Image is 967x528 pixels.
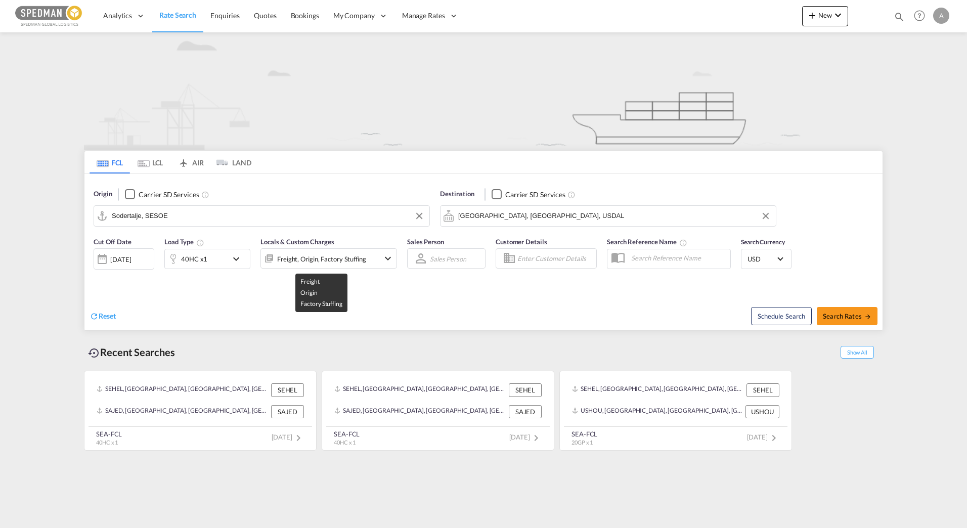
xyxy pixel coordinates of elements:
md-tab-item: FCL [90,151,130,173]
span: Cut Off Date [94,238,131,246]
img: c12ca350ff1b11efb6b291369744d907.png [15,5,83,27]
md-tab-item: LAND [211,151,251,173]
div: SAJED, Jeddah, Saudi Arabia, Middle East, Middle East [334,405,506,418]
span: Reset [99,312,116,320]
md-tab-item: LCL [130,151,170,173]
span: [DATE] [747,433,780,441]
span: Manage Rates [402,11,445,21]
span: Show All [841,346,874,359]
span: Origin [94,189,112,199]
span: [DATE] [272,433,304,441]
div: SEHEL [271,383,304,397]
div: USHOU, Houston, TX, United States, North America, Americas [572,405,743,418]
md-icon: Select multiple loads to view rates [196,239,204,247]
md-pagination-wrapper: Use the left and right arrow keys to navigate between tabs [90,151,251,173]
input: Search by Port [112,208,424,224]
md-icon: icon-backup-restore [88,347,100,359]
md-icon: icon-chevron-right [292,432,304,444]
recent-search-card: SEHEL, [GEOGRAPHIC_DATA], [GEOGRAPHIC_DATA], [GEOGRAPHIC_DATA], [GEOGRAPHIC_DATA] SEHELSAJED, [GE... [322,371,554,451]
span: 40HC x 1 [334,439,356,446]
div: 40HC x1icon-chevron-down [164,249,250,269]
span: Search Currency [741,238,785,246]
div: Origin Checkbox No InkUnchecked: Search for CY (Container Yard) services for all selected carrier... [84,174,883,330]
recent-search-card: SEHEL, [GEOGRAPHIC_DATA], [GEOGRAPHIC_DATA], [GEOGRAPHIC_DATA], [GEOGRAPHIC_DATA] SEHELSAJED, [GE... [84,371,317,451]
input: Search by Port [458,208,771,224]
md-icon: Unchecked: Search for CY (Container Yard) services for all selected carriers.Checked : Search for... [567,191,576,199]
md-input-container: Dallas, TX, USDAL [441,206,776,226]
md-icon: icon-arrow-right [864,313,871,320]
md-icon: icon-plus 400-fg [806,9,818,21]
span: Destination [440,189,474,199]
div: Carrier SD Services [505,190,565,200]
span: Search Reference Name [607,238,687,246]
md-icon: icon-chevron-right [768,432,780,444]
md-icon: icon-airplane [178,157,190,164]
button: icon-plus 400-fgNewicon-chevron-down [802,6,848,26]
div: Freight Origin Factory Stuffing [277,252,366,266]
div: 40HC x1 [181,252,207,266]
span: Rate Search [159,11,196,19]
span: 40HC x 1 [96,439,118,446]
div: SEHEL [509,383,542,397]
span: Bookings [291,11,319,20]
div: Help [911,7,933,25]
span: Help [911,7,928,24]
span: USD [748,254,776,263]
span: Locals & Custom Charges [260,238,334,246]
md-icon: icon-chevron-down [382,252,394,265]
div: SAJED [509,405,542,418]
span: Search Rates [823,312,871,320]
div: Carrier SD Services [139,190,199,200]
div: SAJED [271,405,304,418]
span: Load Type [164,238,204,246]
md-select: Sales Person [429,251,467,266]
div: SEA-FCL [96,429,122,438]
div: [DATE] [110,255,131,264]
span: Analytics [103,11,132,21]
span: [DATE] [509,433,542,441]
span: 20GP x 1 [572,439,593,446]
div: SAJED, Jeddah, Saudi Arabia, Middle East, Middle East [97,405,269,418]
md-checkbox: Checkbox No Ink [492,189,565,200]
md-tab-item: AIR [170,151,211,173]
div: SEHEL, Helsingborg, Sweden, Northern Europe, Europe [97,383,269,397]
md-icon: icon-refresh [90,312,99,321]
span: My Company [333,11,375,21]
md-icon: icon-chevron-right [530,432,542,444]
div: USHOU [745,405,779,418]
span: New [806,11,844,19]
div: SEHEL [746,383,779,397]
div: SEHEL, Helsingborg, Sweden, Northern Europe, Europe [334,383,506,397]
div: SEA-FCL [334,429,360,438]
md-select: Select Currency: $ USDUnited States Dollar [746,251,786,266]
button: Search Ratesicon-arrow-right [817,307,877,325]
div: Recent Searches [84,341,179,364]
recent-search-card: SEHEL, [GEOGRAPHIC_DATA], [GEOGRAPHIC_DATA], [GEOGRAPHIC_DATA], [GEOGRAPHIC_DATA] SEHELUSHOU, [GE... [559,371,792,451]
span: Customer Details [496,238,547,246]
md-datepicker: Select [94,269,101,282]
md-icon: icon-magnify [894,11,905,22]
input: Enter Customer Details [517,251,593,266]
div: [DATE] [94,248,154,270]
input: Search Reference Name [626,250,730,266]
md-icon: Your search will be saved by the below given name [679,239,687,247]
div: A [933,8,949,24]
span: Sales Person [407,238,444,246]
span: Freight Origin Factory Stuffing [300,278,342,307]
div: Freight Origin Factory Stuffingicon-chevron-down [260,248,397,269]
md-input-container: Sodertalje, SESOE [94,206,429,226]
span: Quotes [254,11,276,20]
div: icon-magnify [894,11,905,26]
span: Enquiries [210,11,240,20]
md-icon: icon-chevron-down [230,253,247,265]
md-icon: icon-chevron-down [832,9,844,21]
md-checkbox: Checkbox No Ink [125,189,199,200]
img: new-FCL.png [84,32,883,150]
div: icon-refreshReset [90,311,116,322]
div: SEHEL, Helsingborg, Sweden, Northern Europe, Europe [572,383,744,397]
button: Clear Input [412,208,427,224]
button: Note: By default Schedule search will only considerorigin ports, destination ports and cut off da... [751,307,812,325]
md-icon: Unchecked: Search for CY (Container Yard) services for all selected carriers.Checked : Search for... [201,191,209,199]
button: Clear Input [758,208,773,224]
